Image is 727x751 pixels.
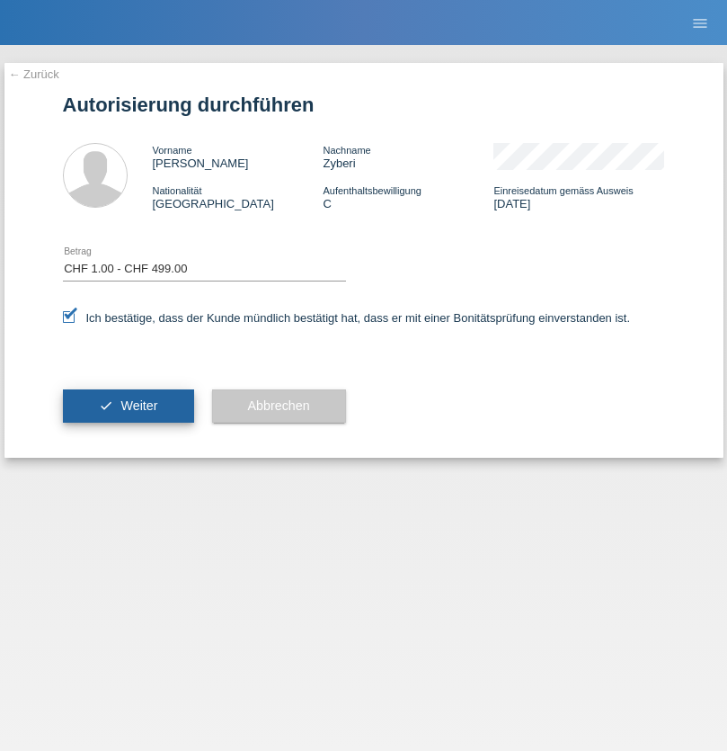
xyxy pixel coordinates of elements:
[323,143,493,170] div: Zyberi
[63,389,194,424] button: check Weiter
[63,94,665,116] h1: Autorisierung durchführen
[63,311,631,325] label: Ich bestätige, dass der Kunde mündlich bestätigt hat, dass er mit einer Bonitätsprüfung einversta...
[9,67,59,81] a: ← Zurück
[493,183,664,210] div: [DATE]
[682,17,718,28] a: menu
[493,185,633,196] span: Einreisedatum gemäss Ausweis
[99,398,113,413] i: check
[323,185,421,196] span: Aufenthaltsbewilligung
[153,143,324,170] div: [PERSON_NAME]
[153,185,202,196] span: Nationalität
[691,14,709,32] i: menu
[153,145,192,156] span: Vorname
[248,398,310,413] span: Abbrechen
[212,389,346,424] button: Abbrechen
[153,183,324,210] div: [GEOGRAPHIC_DATA]
[120,398,157,413] span: Weiter
[323,183,493,210] div: C
[323,145,370,156] span: Nachname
